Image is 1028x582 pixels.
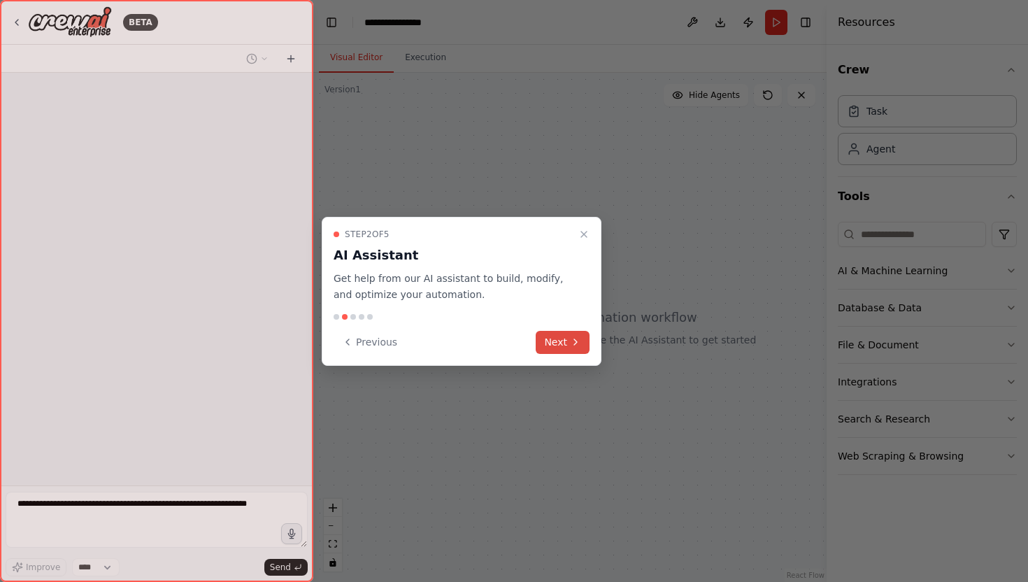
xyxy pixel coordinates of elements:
[576,226,592,243] button: Close walkthrough
[536,331,590,354] button: Next
[334,271,573,303] p: Get help from our AI assistant to build, modify, and optimize your automation.
[334,331,406,354] button: Previous
[334,246,573,265] h3: AI Assistant
[322,13,341,32] button: Hide left sidebar
[345,229,390,240] span: Step 2 of 5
